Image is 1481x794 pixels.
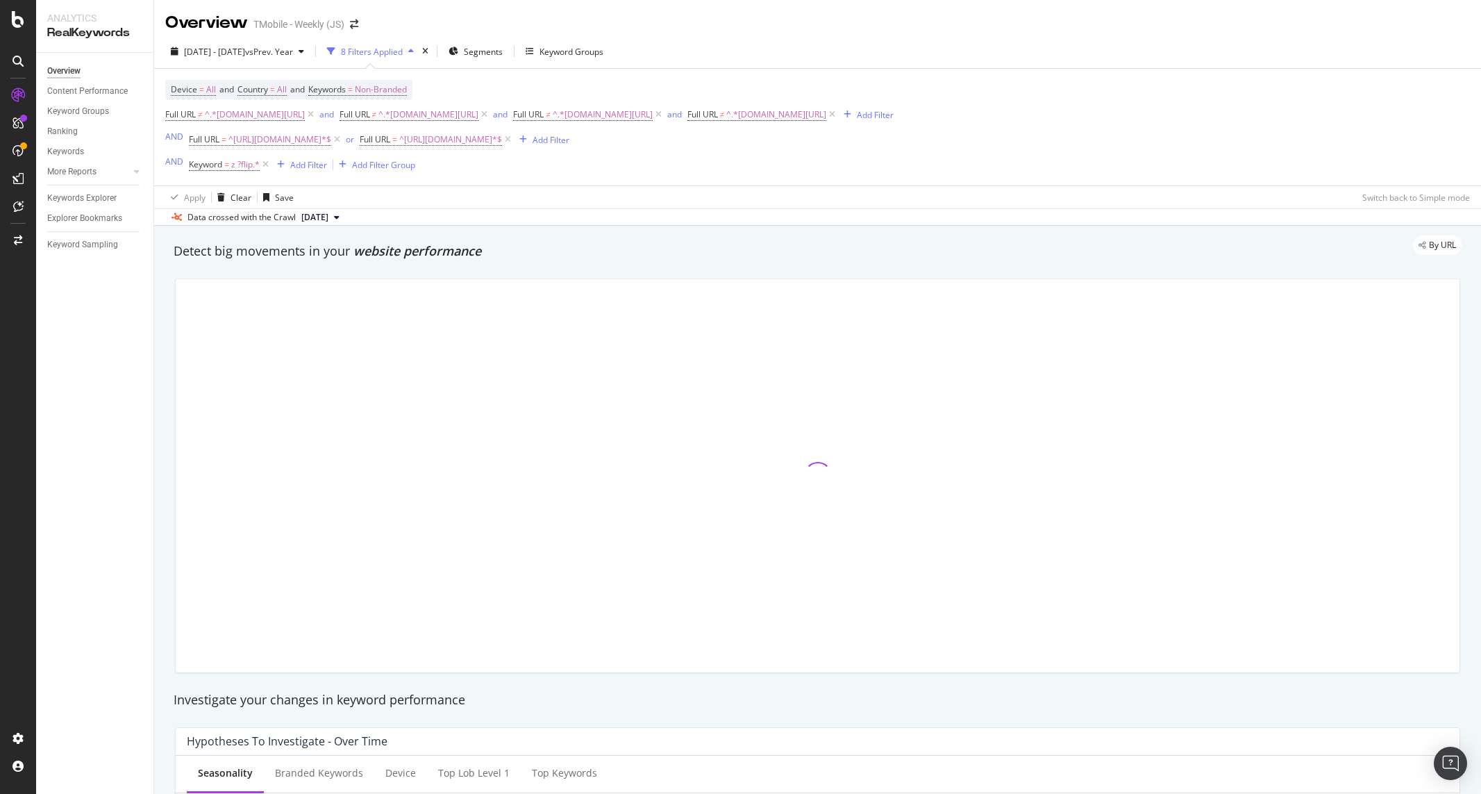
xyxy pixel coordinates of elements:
div: legacy label [1413,235,1462,255]
div: Investigate your changes in keyword performance [174,691,1462,709]
div: RealKeywords [47,25,142,41]
div: Add Filter Group [352,159,415,171]
a: Keyword Sampling [47,238,144,252]
a: Keywords Explorer [47,191,144,206]
span: All [277,80,287,99]
span: ^[URL][DOMAIN_NAME]*$ [228,130,331,149]
div: or [346,133,354,145]
span: = [392,133,397,145]
span: = [348,83,353,95]
span: ^.*[DOMAIN_NAME][URL] [553,105,653,124]
div: Keywords [47,144,84,159]
span: z ?flip.* [231,155,260,174]
div: Hypotheses to Investigate - Over Time [187,734,387,748]
span: = [199,83,204,95]
button: Save [258,186,294,208]
span: = [224,158,229,170]
span: Full URL [513,108,544,120]
div: Keywords Explorer [47,191,117,206]
div: Explorer Bookmarks [47,211,122,226]
a: Content Performance [47,84,144,99]
span: and [290,83,305,95]
button: Switch back to Simple mode [1357,186,1470,208]
div: TMobile - Weekly (JS) [253,17,344,31]
span: Full URL [360,133,390,145]
span: Device [171,83,197,95]
div: Branded Keywords [275,766,363,780]
div: and [667,108,682,120]
div: Keyword Sampling [47,238,118,252]
span: ≠ [720,108,725,120]
span: All [206,80,216,99]
div: Clear [231,192,251,204]
span: By URL [1429,241,1456,249]
a: Explorer Bookmarks [47,211,144,226]
span: Full URL [165,108,196,120]
span: Full URL [189,133,219,145]
div: Content Performance [47,84,128,99]
span: ≠ [198,108,203,120]
span: ≠ [546,108,551,120]
button: Keyword Groups [520,40,609,63]
span: Keywords [308,83,346,95]
button: Apply [165,186,206,208]
span: ≠ [372,108,377,120]
div: Save [275,192,294,204]
div: AND [165,131,183,142]
span: 2025 Aug. 1st [301,211,328,224]
div: and [319,108,334,120]
div: Apply [184,192,206,204]
a: Overview [47,64,144,78]
span: Full URL [340,108,370,120]
div: Seasonality [198,766,253,780]
div: Keyword Groups [539,46,603,58]
div: Overview [165,11,248,35]
button: Clear [212,186,251,208]
button: and [319,108,334,121]
div: Analytics [47,11,142,25]
div: Overview [47,64,81,78]
button: Add Filter [514,131,569,148]
div: Ranking [47,124,78,139]
button: and [493,108,508,121]
span: [DATE] - [DATE] [184,46,245,58]
button: Add Filter Group [333,156,415,173]
div: Add Filter [290,159,327,171]
div: Switch back to Simple mode [1362,192,1470,204]
button: Add Filter [838,106,894,123]
span: = [221,133,226,145]
button: [DATE] - [DATE]vsPrev. Year [165,40,310,63]
div: Device [385,766,416,780]
button: Segments [443,40,508,63]
span: Full URL [687,108,718,120]
a: Keyword Groups [47,104,144,119]
button: or [346,133,354,146]
button: 8 Filters Applied [321,40,419,63]
div: arrow-right-arrow-left [350,19,358,29]
span: ^[URL][DOMAIN_NAME]*$ [399,130,502,149]
div: Keyword Groups [47,104,109,119]
div: 8 Filters Applied [341,46,403,58]
button: AND [165,155,183,168]
div: times [419,44,431,58]
a: Keywords [47,144,144,159]
div: Open Intercom Messenger [1434,747,1467,780]
span: ^.*[DOMAIN_NAME][URL] [378,105,478,124]
div: Top Keywords [532,766,597,780]
div: Data crossed with the Crawl [187,211,296,224]
span: Keyword [189,158,222,170]
button: AND [165,130,183,143]
div: AND [165,156,183,167]
a: Ranking [47,124,144,139]
button: [DATE] [296,209,345,226]
span: vs Prev. Year [245,46,293,58]
div: More Reports [47,165,97,179]
div: and [493,108,508,120]
span: Non-Branded [355,80,407,99]
span: and [219,83,234,95]
div: Add Filter [533,134,569,146]
div: Top lob Level 1 [438,766,510,780]
span: Segments [464,46,503,58]
span: Country [237,83,268,95]
span: ^.*[DOMAIN_NAME][URL] [205,105,305,124]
